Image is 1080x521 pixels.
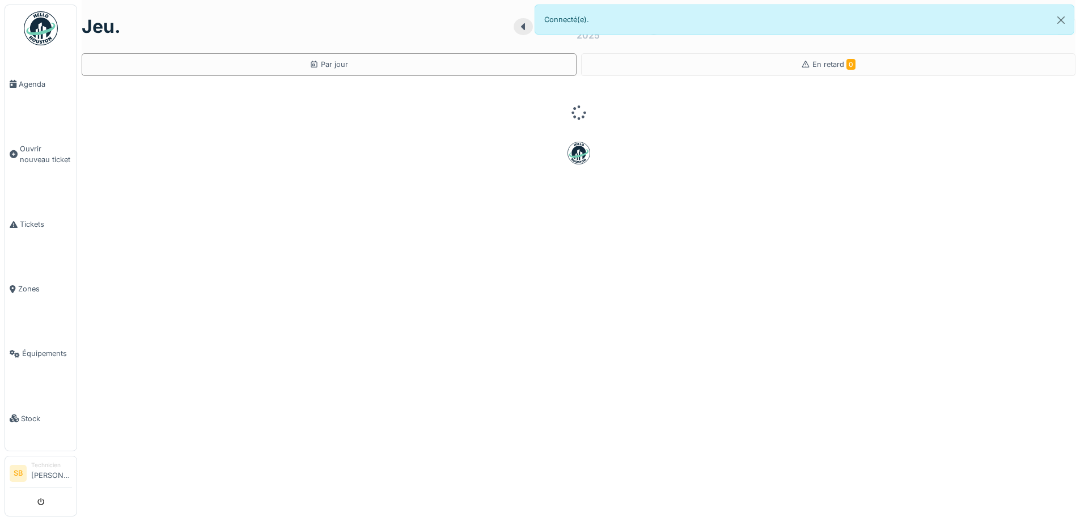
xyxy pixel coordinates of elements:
span: Zones [18,283,72,294]
li: SB [10,465,27,482]
span: Stock [21,413,72,424]
div: 2025 [577,28,600,42]
img: Badge_color-CXgf-gQk.svg [24,11,58,45]
span: Agenda [19,79,72,90]
span: En retard [812,60,855,69]
li: [PERSON_NAME] [31,461,72,485]
a: Stock [5,386,77,451]
div: Connecté(e). [535,5,1075,35]
span: Tickets [20,219,72,230]
img: badge-BVDL4wpA.svg [567,142,590,164]
h1: jeu. [82,16,121,37]
a: Tickets [5,192,77,257]
a: Ouvrir nouveau ticket [5,116,77,192]
button: Close [1048,5,1074,35]
a: Zones [5,257,77,321]
div: Par jour [310,59,348,70]
span: 0 [846,59,855,70]
div: Technicien [31,461,72,469]
span: Ouvrir nouveau ticket [20,143,72,165]
a: SB Technicien[PERSON_NAME] [10,461,72,488]
a: Agenda [5,52,77,116]
span: Équipements [22,348,72,359]
a: Équipements [5,321,77,386]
